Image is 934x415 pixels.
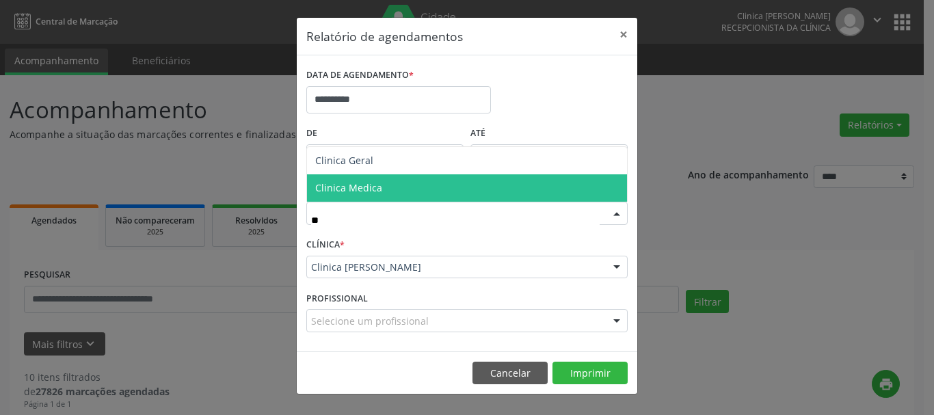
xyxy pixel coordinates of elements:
span: Selecione um profissional [311,314,429,328]
span: Clinica [PERSON_NAME] [311,260,600,274]
span: Clinica Medica [315,181,382,194]
button: Imprimir [552,362,628,385]
label: De [306,123,464,144]
label: PROFISSIONAL [306,288,368,309]
label: DATA DE AGENDAMENTO [306,65,414,86]
label: CLÍNICA [306,235,345,256]
button: Cancelar [472,362,548,385]
span: Clinica Geral [315,154,373,167]
label: ATÉ [470,123,628,144]
h5: Relatório de agendamentos [306,27,463,45]
button: Close [610,18,637,51]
